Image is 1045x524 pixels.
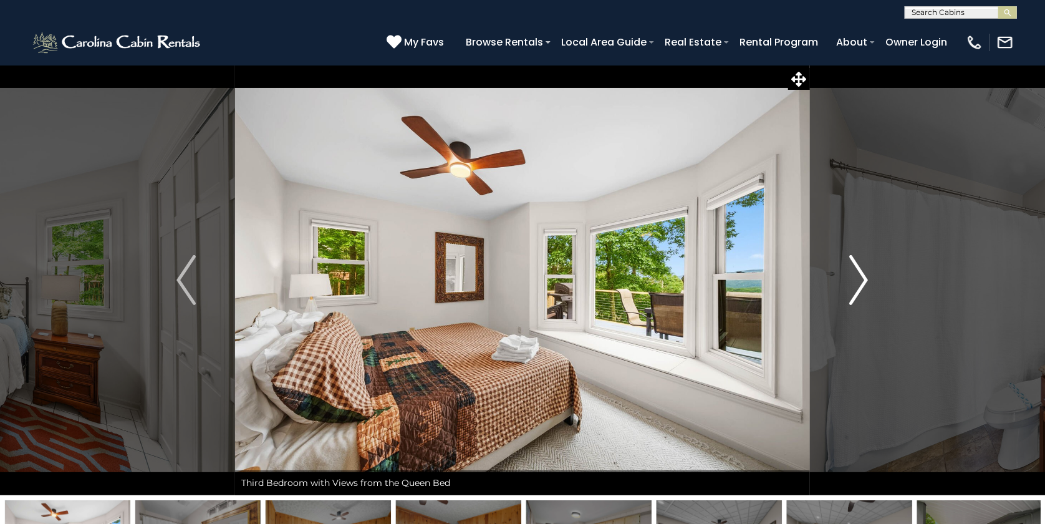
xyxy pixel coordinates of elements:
[404,34,444,50] span: My Favs
[137,65,235,495] button: Previous
[733,31,824,53] a: Rental Program
[996,34,1014,51] img: mail-regular-white.png
[879,31,953,53] a: Owner Login
[830,31,874,53] a: About
[387,34,447,51] a: My Favs
[555,31,653,53] a: Local Area Guide
[235,470,810,495] div: Third Bedroom with Views from the Queen Bed
[176,255,195,305] img: arrow
[810,65,908,495] button: Next
[460,31,549,53] a: Browse Rentals
[658,31,728,53] a: Real Estate
[966,34,983,51] img: phone-regular-white.png
[849,255,868,305] img: arrow
[31,30,204,55] img: White-1-2.png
